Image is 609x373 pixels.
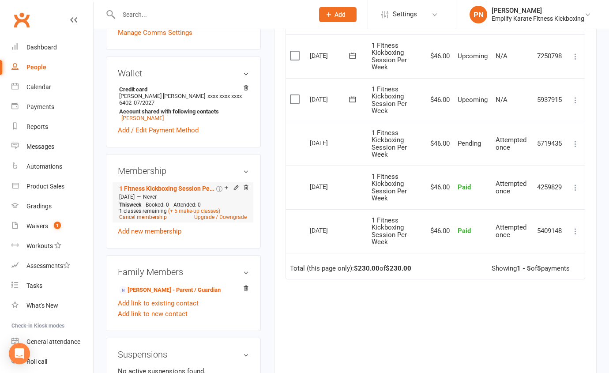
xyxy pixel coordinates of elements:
[11,177,93,196] a: Product Sales
[372,129,407,159] span: 1 Fitness Kickboxing Session Per Week
[496,180,526,195] span: Attempted once
[119,194,135,200] span: [DATE]
[134,99,154,106] span: 07/2027
[119,108,244,115] strong: Account shared with following contacts
[458,183,471,191] span: Paid
[118,125,199,136] a: Add / Edit Payment Method
[533,166,566,209] td: 4259829
[533,34,566,78] td: 7250798
[26,64,46,71] div: People
[11,352,93,372] a: Roll call
[119,86,244,93] strong: Credit card
[26,83,51,90] div: Calendar
[533,78,566,122] td: 5937915
[11,77,93,97] a: Calendar
[118,298,199,309] a: Add link to existing contact
[393,4,417,24] span: Settings
[119,93,242,106] span: xxxx xxxx xxxx 6402
[11,256,93,276] a: Assessments
[26,242,53,249] div: Workouts
[11,157,93,177] a: Automations
[11,137,93,157] a: Messages
[9,343,30,364] div: Open Intercom Messenger
[11,276,93,296] a: Tasks
[26,143,54,150] div: Messages
[11,216,93,236] a: Waivers 1
[118,85,249,123] li: [PERSON_NAME] [PERSON_NAME]
[458,52,488,60] span: Upcoming
[121,115,164,121] a: [PERSON_NAME]
[458,96,488,104] span: Upcoming
[372,41,407,72] span: 1 Fitness Kickboxing Session Per Week
[372,216,407,246] span: 1 Fitness Kickboxing Session Per Week
[26,282,42,289] div: Tasks
[537,264,541,272] strong: 5
[11,296,93,316] a: What's New
[496,96,507,104] span: N/A
[458,139,481,147] span: Pending
[496,223,526,239] span: Attempted once
[26,183,64,190] div: Product Sales
[517,264,531,272] strong: 1 - 5
[194,214,247,220] a: Upgrade / Downgrade
[26,203,52,210] div: Gradings
[11,38,93,57] a: Dashboard
[116,8,308,21] input: Search...
[424,78,454,122] td: $46.00
[492,7,584,15] div: [PERSON_NAME]
[372,85,407,115] span: 1 Fitness Kickboxing Session Per Week
[310,92,350,106] div: [DATE]
[119,185,214,192] a: 1 Fitness Kickboxing Session Per Week
[146,202,169,208] span: Booked: 0
[386,264,411,272] strong: $230.00
[496,136,526,151] span: Attempted once
[496,52,507,60] span: N/A
[118,350,249,359] h3: Suspensions
[319,7,357,22] button: Add
[26,338,80,345] div: General attendance
[310,136,350,150] div: [DATE]
[354,264,380,272] strong: $230.00
[11,97,93,117] a: Payments
[533,209,566,253] td: 5409148
[118,227,181,235] a: Add new membership
[11,117,93,137] a: Reports
[424,209,454,253] td: $46.00
[117,193,249,200] div: —
[118,166,249,176] h3: Membership
[173,202,201,208] span: Attended: 0
[54,222,61,229] span: 1
[310,49,350,62] div: [DATE]
[26,358,47,365] div: Roll call
[492,265,570,272] div: Showing of payments
[290,265,411,272] div: Total (this page only): of
[26,262,70,269] div: Assessments
[117,202,143,208] div: week
[372,173,407,203] span: 1 Fitness Kickboxing Session Per Week
[119,214,167,220] a: Cancel membership
[533,122,566,166] td: 5719435
[26,44,57,51] div: Dashboard
[119,208,167,214] span: 1 classes remaining
[168,208,220,214] a: (+ 5 make-up classes)
[335,11,346,18] span: Add
[11,236,93,256] a: Workouts
[458,227,471,235] span: Paid
[119,202,129,208] span: This
[26,103,54,110] div: Payments
[118,27,192,38] a: Manage Comms Settings
[424,166,454,209] td: $46.00
[119,286,221,295] a: [PERSON_NAME] - Parent / Guardian
[470,6,487,23] div: PN
[492,15,584,23] div: Emplify Karate Fitness Kickboxing
[26,222,48,230] div: Waivers
[118,68,249,78] h3: Wallet
[310,180,350,193] div: [DATE]
[118,309,188,319] a: Add link to new contact
[310,223,350,237] div: [DATE]
[11,196,93,216] a: Gradings
[11,57,93,77] a: People
[26,163,62,170] div: Automations
[11,9,33,31] a: Clubworx
[143,194,157,200] span: Never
